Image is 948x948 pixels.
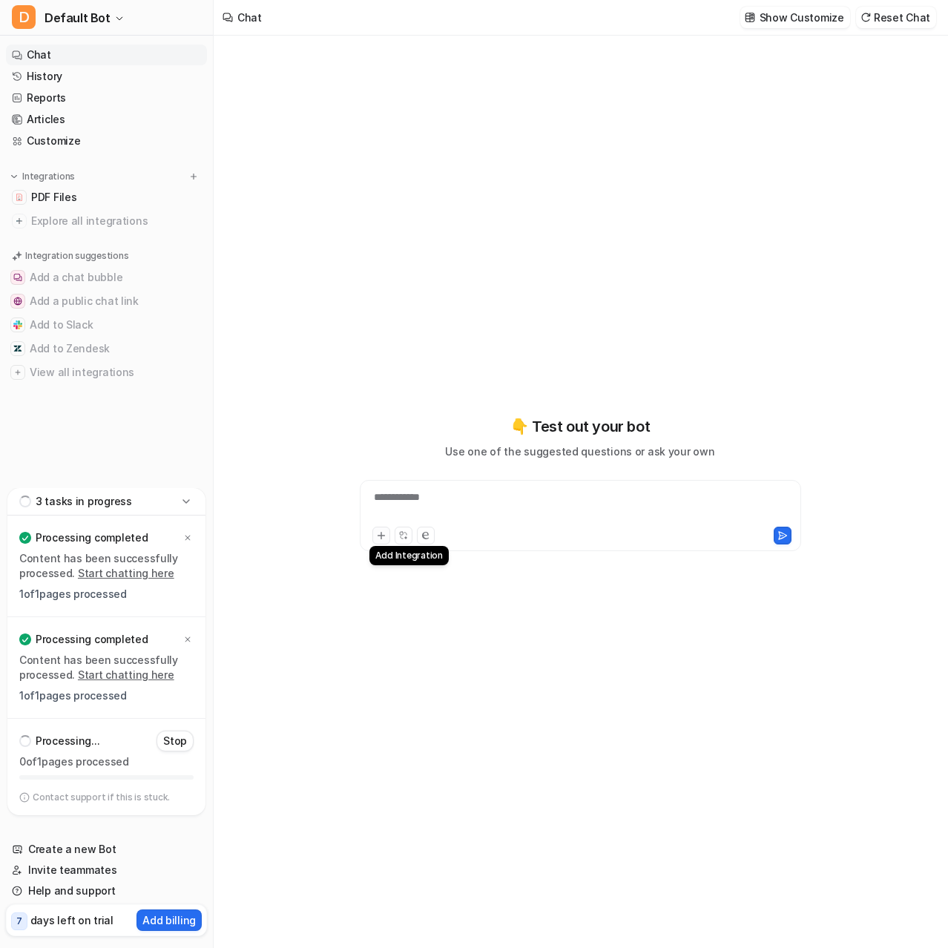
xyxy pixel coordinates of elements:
a: Customize [6,131,207,151]
a: Chat [6,45,207,65]
p: 3 tasks in progress [36,494,132,509]
p: 1 of 1 pages processed [19,688,194,703]
img: Add a chat bubble [13,273,22,282]
a: Articles [6,109,207,130]
a: Invite teammates [6,860,207,880]
img: View all integrations [13,368,22,377]
span: PDF Files [31,190,76,205]
p: 👇 Test out your bot [510,415,650,438]
p: days left on trial [30,912,113,928]
img: explore all integrations [12,214,27,228]
p: Content has been successfully processed. [19,653,194,682]
p: 1 of 1 pages processed [19,587,194,602]
a: Start chatting here [78,668,174,681]
img: Add to Zendesk [13,344,22,353]
img: menu_add.svg [188,171,199,182]
button: Add a chat bubbleAdd a chat bubble [6,266,207,289]
img: customize [745,12,755,23]
a: Start chatting here [78,567,174,579]
p: Use one of the suggested questions or ask your own [445,444,714,459]
div: Chat [237,10,262,25]
img: reset [860,12,871,23]
div: Add Integration [369,546,449,565]
button: Show Customize [740,7,850,28]
span: Default Bot [45,7,111,28]
p: Processing completed [36,632,148,647]
button: View all integrationsView all integrations [6,361,207,384]
p: Processing... [36,734,99,748]
span: D [12,5,36,29]
p: Show Customize [760,10,844,25]
button: Stop [157,731,194,751]
button: Add billing [136,909,202,931]
a: Explore all integrations [6,211,207,231]
button: Add to SlackAdd to Slack [6,313,207,337]
a: Help and support [6,880,207,901]
button: Integrations [6,169,79,184]
a: Create a new Bot [6,839,207,860]
p: Integrations [22,171,75,182]
p: Contact support if this is stuck. [33,791,170,803]
p: Add billing [142,912,196,928]
p: Content has been successfully processed. [19,551,194,581]
img: PDF Files [15,193,24,202]
img: Add to Slack [13,320,22,329]
p: Integration suggestions [25,249,128,263]
a: Reports [6,88,207,108]
button: Add a public chat linkAdd a public chat link [6,289,207,313]
span: Explore all integrations [31,209,201,233]
a: PDF FilesPDF Files [6,187,207,208]
p: 7 [16,915,22,928]
p: Stop [163,734,187,748]
img: Add a public chat link [13,297,22,306]
p: 0 of 1 pages processed [19,754,194,769]
p: Processing completed [36,530,148,545]
button: Reset Chat [856,7,936,28]
a: History [6,66,207,87]
img: expand menu [9,171,19,182]
button: Add to ZendeskAdd to Zendesk [6,337,207,361]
